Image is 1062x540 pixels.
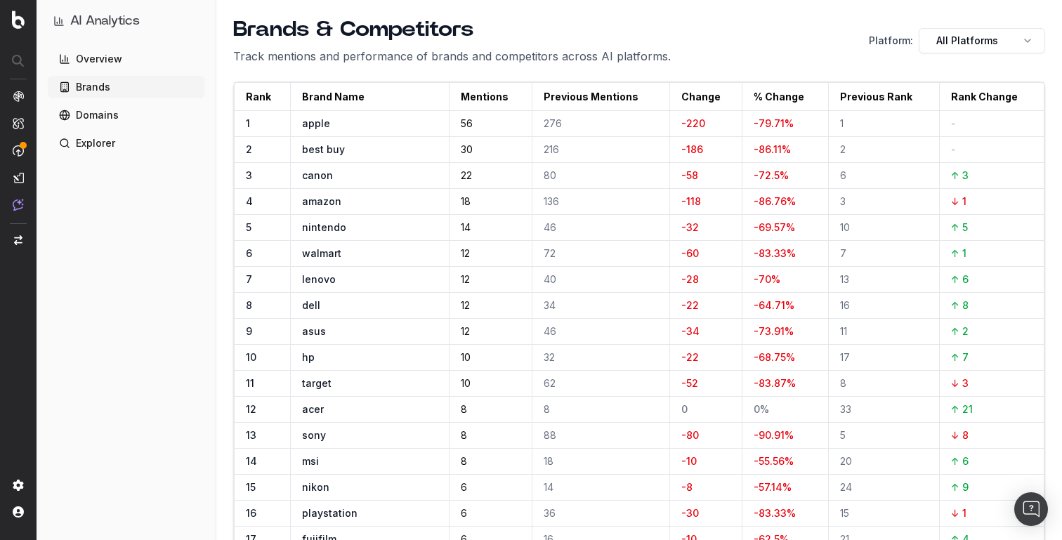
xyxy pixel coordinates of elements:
[532,501,669,527] td: 36
[291,111,450,137] td: apple
[235,345,291,371] td: 10
[681,325,700,337] span: -34
[450,83,532,111] th: Mentions
[754,117,794,129] span: -79.71 %
[450,215,532,241] td: 14
[532,137,669,163] td: 216
[13,172,24,183] img: Studio
[951,455,969,467] span: ↑ 6
[828,189,939,215] td: 3
[681,481,693,493] span: -8
[235,137,291,163] td: 2
[828,423,939,449] td: 5
[450,371,532,397] td: 10
[951,429,969,441] span: ↓ 8
[532,241,669,267] td: 72
[532,371,669,397] td: 62
[532,189,669,215] td: 136
[951,117,955,129] span: -
[233,48,671,65] p: Track mentions and performance of brands and competitors across AI platforms.
[235,423,291,449] td: 13
[681,143,703,155] span: -186
[53,11,199,31] button: AI Analytics
[450,345,532,371] td: 10
[450,423,532,449] td: 8
[291,241,450,267] td: walmart
[14,235,22,245] img: Switch project
[828,293,939,319] td: 16
[48,104,204,126] a: Domains
[951,481,969,493] span: ↑ 9
[235,449,291,475] td: 14
[669,83,742,111] th: Change
[828,449,939,475] td: 20
[754,455,794,467] span: -55.56 %
[13,506,24,518] img: My account
[450,189,532,215] td: 18
[951,169,969,181] span: ↑ 3
[291,83,450,111] th: Brand Name
[1014,492,1048,526] div: Open Intercom Messenger
[828,319,939,345] td: 11
[532,397,669,423] td: 8
[951,221,968,233] span: ↑ 5
[951,377,969,389] span: ↓ 3
[450,475,532,501] td: 6
[828,83,939,111] th: Previous Rank
[450,241,532,267] td: 12
[754,377,796,389] span: -83.87 %
[235,319,291,345] td: 9
[291,215,450,241] td: nintendo
[532,83,669,111] th: Previous Mentions
[532,215,669,241] td: 46
[291,449,450,475] td: msi
[681,377,698,389] span: -52
[235,189,291,215] td: 4
[754,169,789,181] span: -72.5 %
[828,137,939,163] td: 2
[235,371,291,397] td: 11
[939,83,1044,111] th: Rank Change
[291,189,450,215] td: amazon
[681,247,699,259] span: -60
[235,293,291,319] td: 8
[828,475,939,501] td: 24
[13,145,24,157] img: Activation
[681,273,699,285] span: -28
[681,455,697,467] span: -10
[828,371,939,397] td: 8
[450,397,532,423] td: 8
[235,267,291,293] td: 7
[48,132,204,154] a: Explorer
[532,475,669,501] td: 14
[532,111,669,137] td: 276
[754,325,794,337] span: -73.91 %
[12,11,25,29] img: Botify logo
[13,91,24,102] img: Analytics
[681,117,705,129] span: -220
[681,221,699,233] span: -32
[235,83,291,111] th: Rank
[291,137,450,163] td: best buy
[450,111,532,137] td: 56
[291,423,450,449] td: sony
[532,423,669,449] td: 88
[235,501,291,527] td: 16
[13,480,24,491] img: Setting
[828,241,939,267] td: 7
[828,397,939,423] td: 33
[754,195,796,207] span: -86.76 %
[951,143,955,155] span: -
[681,195,701,207] span: -118
[681,403,688,415] span: 0
[754,221,795,233] span: -69.57 %
[291,371,450,397] td: target
[13,117,24,129] img: Intelligence
[754,143,791,155] span: -86.11 %
[532,267,669,293] td: 40
[291,475,450,501] td: nikon
[681,507,699,519] span: -30
[450,163,532,189] td: 22
[291,163,450,189] td: canon
[754,247,796,259] span: -83.33 %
